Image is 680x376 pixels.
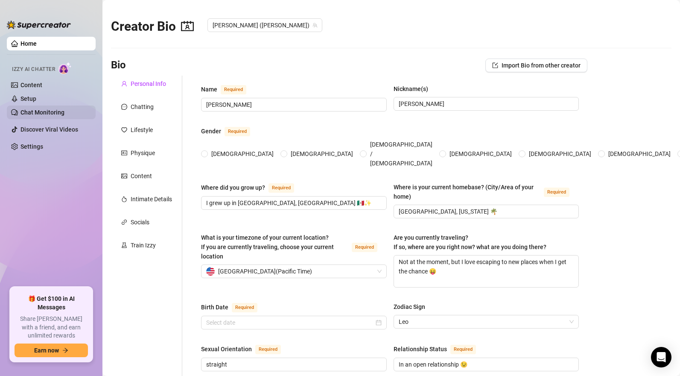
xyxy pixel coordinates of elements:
div: Gender [201,126,221,136]
a: Settings [20,143,43,150]
div: Sexual Orientation [201,344,252,354]
label: Sexual Orientation [201,344,290,354]
a: Home [20,40,37,47]
div: Nickname(s) [394,84,428,94]
span: Required [221,85,246,94]
span: [DEMOGRAPHIC_DATA] [446,149,515,159]
span: Import Bio from other creator [502,62,581,69]
span: link [121,219,127,225]
div: Relationship Status [394,344,447,354]
span: Required [232,303,257,312]
input: Where did you grow up? [206,198,380,208]
span: [DEMOGRAPHIC_DATA] [605,149,674,159]
span: Required [450,345,476,354]
div: Personal Info [131,79,166,88]
a: Chat Monitoring [20,109,64,116]
div: Lifestyle [131,125,153,135]
span: [GEOGRAPHIC_DATA] ( Pacific Time ) [218,265,312,278]
div: Content [131,171,152,181]
img: us [206,267,215,276]
span: Izzy AI Chatter [12,65,55,73]
div: Zodiac Sign [394,302,425,311]
input: Birth Date [206,318,374,327]
span: [DEMOGRAPHIC_DATA] [525,149,595,159]
img: AI Chatter [58,62,72,74]
input: Name [206,100,380,109]
span: Earn now [34,347,59,354]
a: Content [20,82,42,88]
img: logo-BBDzfeDw.svg [7,21,71,29]
label: Gender [201,126,260,136]
a: Setup [20,95,36,102]
input: Relationship Status [399,360,572,369]
span: picture [121,173,127,179]
span: Required [544,188,569,197]
span: Required [255,345,281,354]
span: contacts [181,20,194,32]
label: Birth Date [201,302,267,312]
span: import [492,62,498,68]
label: Name [201,84,256,94]
div: Where did you grow up? [201,183,265,192]
span: user [121,81,127,87]
div: Physique [131,148,155,158]
input: Sexual Orientation [206,360,380,369]
a: Discover Viral Videos [20,126,78,133]
input: Where is your current homebase? (City/Area of your home) [399,207,572,216]
span: heart [121,127,127,133]
span: idcard [121,150,127,156]
span: arrow-right [62,347,68,353]
label: Relationship Status [394,344,485,354]
div: Chatting [131,102,154,112]
span: Leo [399,315,574,328]
span: message [121,104,127,110]
div: Open Intercom Messenger [651,347,671,367]
div: Train Izzy [131,241,156,250]
div: Intimate Details [131,194,172,204]
button: Import Bio from other creator [485,59,587,72]
input: Nickname(s) [399,99,572,109]
label: Where is your current homebase? (City/Area of your home) [394,182,579,201]
span: Share [PERSON_NAME] with a friend, and earn unlimited rewards [15,315,88,340]
span: What is your timezone of your current location? If you are currently traveling, choose your curre... [201,234,334,260]
span: Are you currently traveling? If so, where are you right now? what are you doing there? [394,234,546,250]
span: Required [225,127,250,136]
span: Required [352,243,377,252]
span: [DEMOGRAPHIC_DATA] [208,149,277,159]
h2: Creator Bio [111,18,194,35]
span: experiment [121,242,127,248]
button: Earn nowarrow-right [15,344,88,357]
span: [DEMOGRAPHIC_DATA] [287,149,356,159]
textarea: Not at the moment, but I love escaping to new places when I get the chance 😝 [394,256,579,287]
div: Name [201,85,217,94]
span: fire [121,196,127,202]
div: Socials [131,217,149,227]
div: Birth Date [201,303,228,312]
div: Where is your current homebase? (City/Area of your home) [394,182,541,201]
span: Stefanie (stefanie_ct) [213,19,317,32]
span: 🎁 Get $100 in AI Messages [15,295,88,311]
span: [DEMOGRAPHIC_DATA] / [DEMOGRAPHIC_DATA] [367,140,436,168]
label: Where did you grow up? [201,182,304,193]
span: team [312,23,318,28]
h3: Bio [111,59,126,72]
span: Required [268,183,294,193]
label: Zodiac Sign [394,302,431,311]
label: Nickname(s) [394,84,434,94]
